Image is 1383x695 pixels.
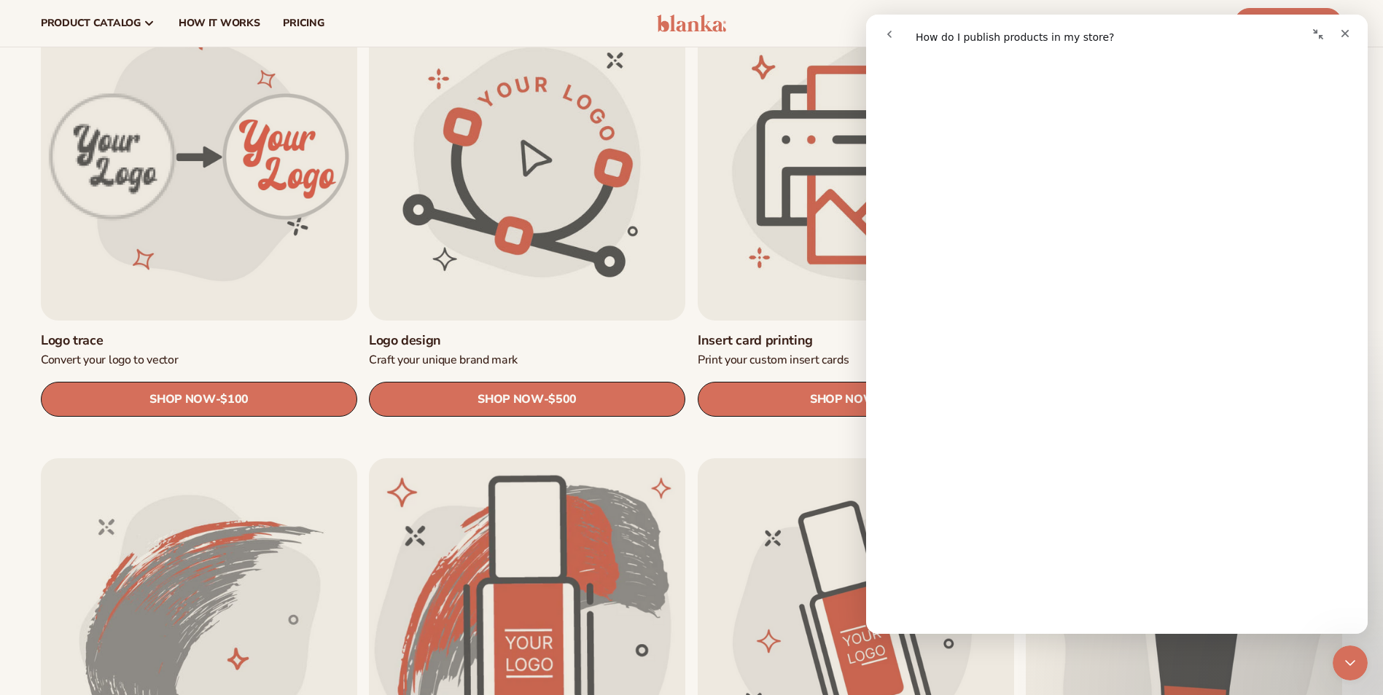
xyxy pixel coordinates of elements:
[698,332,1014,349] a: Insert card printing
[41,332,357,349] a: Logo trace
[698,382,1014,417] a: SHOP NOW- $75
[149,393,215,407] span: SHOP NOW
[41,17,141,29] span: product catalog
[220,393,249,407] span: $100
[549,393,577,407] span: $500
[810,393,876,407] span: SHOP NOW
[1333,645,1368,680] iframe: Intercom live chat
[866,15,1368,634] iframe: Intercom live chat
[369,332,685,349] a: Logo design
[41,382,357,417] a: SHOP NOW- $100
[283,17,324,29] span: pricing
[369,382,685,417] a: SHOP NOW- $500
[1234,8,1342,39] a: Start Free
[657,15,726,32] img: logo
[179,17,260,29] span: How It Works
[478,393,543,407] span: SHOP NOW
